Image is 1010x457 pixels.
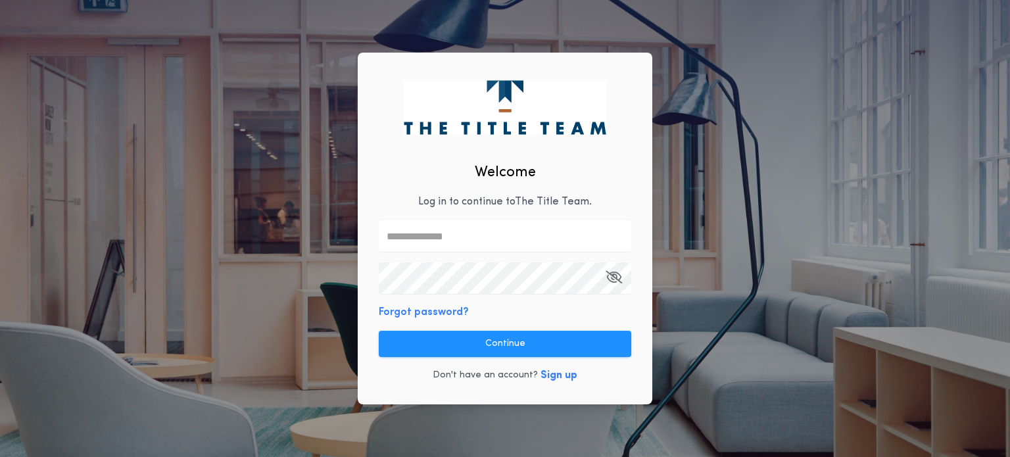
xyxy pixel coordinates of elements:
[379,304,469,320] button: Forgot password?
[379,331,631,357] button: Continue
[541,368,577,383] button: Sign up
[418,194,592,210] p: Log in to continue to The Title Team .
[433,369,538,382] p: Don't have an account?
[475,162,536,183] h2: Welcome
[404,80,606,134] img: logo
